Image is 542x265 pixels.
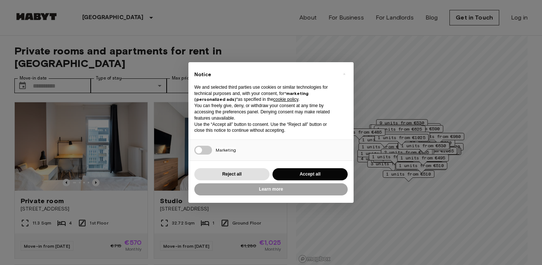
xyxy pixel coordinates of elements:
button: Accept all [272,168,348,180]
button: Learn more [194,183,348,195]
a: cookie policy [273,97,298,102]
strong: “marketing (personalized ads)” [194,91,309,102]
h2: Notice [194,71,336,78]
button: Close this notice [338,68,350,80]
p: Use the “Accept all” button to consent. Use the “Reject all” button or close this notice to conti... [194,121,336,134]
span: × [343,70,345,78]
p: We and selected third parties use cookies or similar technologies for technical purposes and, wit... [194,84,336,103]
button: Reject all [194,168,270,180]
p: You can freely give, deny, or withdraw your consent at any time by accessing the preferences pane... [194,103,336,121]
span: Marketing [216,147,236,153]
